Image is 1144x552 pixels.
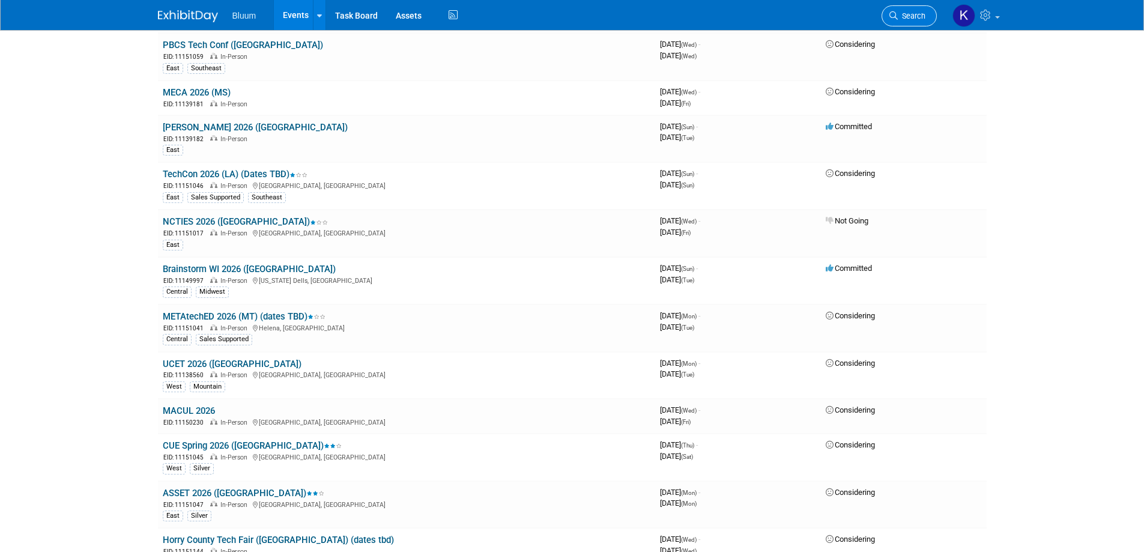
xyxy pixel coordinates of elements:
a: PBCS Tech Conf ([GEOGRAPHIC_DATA]) [163,40,323,50]
span: [DATE] [660,275,694,284]
span: - [696,264,698,273]
span: (Fri) [681,229,691,236]
a: MACUL 2026 [163,405,215,416]
span: In-Person [220,100,251,108]
span: EID: 11151041 [163,325,208,332]
a: Search [882,5,937,26]
span: Considering [826,488,875,497]
span: EID: 11149997 [163,278,208,284]
span: EID: 11150230 [163,419,208,426]
span: EID: 11151059 [163,53,208,60]
div: Southeast [248,192,286,203]
span: Bluum [232,11,256,20]
div: West [163,463,186,474]
div: Silver [190,463,214,474]
div: Southeast [187,63,225,74]
span: [DATE] [660,405,700,414]
span: [DATE] [660,99,691,108]
span: (Wed) [681,89,697,96]
span: [DATE] [660,216,700,225]
span: [DATE] [660,264,698,273]
div: Sales Supported [196,334,252,345]
div: East [163,192,183,203]
span: (Sun) [681,265,694,272]
a: METAtechED 2026 (MT) (dates TBD) [163,311,325,322]
a: TechCon 2026 (LA) (Dates TBD) [163,169,307,180]
span: [DATE] [660,499,697,508]
span: In-Person [220,53,251,61]
span: In-Person [220,324,251,332]
div: Sales Supported [187,192,244,203]
span: - [698,40,700,49]
span: Considering [826,535,875,544]
a: Horry County Tech Fair ([GEOGRAPHIC_DATA]) (dates tbd) [163,535,394,545]
span: [DATE] [660,180,694,189]
span: [DATE] [660,40,700,49]
span: (Sun) [681,182,694,189]
div: Central [163,287,192,297]
span: Considering [826,359,875,368]
img: ExhibitDay [158,10,218,22]
span: [DATE] [660,359,700,368]
div: West [163,381,186,392]
img: In-Person Event [210,135,217,141]
div: Silver [187,511,211,521]
span: (Sat) [681,453,693,460]
span: EID: 11151046 [163,183,208,189]
span: In-Person [220,371,251,379]
div: Midwest [196,287,229,297]
span: Considering [826,440,875,449]
img: In-Person Event [210,501,217,507]
span: (Fri) [681,419,691,425]
span: [DATE] [660,311,700,320]
span: (Fri) [681,100,691,107]
span: (Tue) [681,324,694,331]
div: [GEOGRAPHIC_DATA], [GEOGRAPHIC_DATA] [163,228,650,238]
span: EID: 11139181 [163,101,208,108]
div: [US_STATE] Dells, [GEOGRAPHIC_DATA] [163,275,650,285]
span: (Mon) [681,500,697,507]
div: Central [163,334,192,345]
span: (Wed) [681,53,697,59]
span: [DATE] [660,228,691,237]
span: EID: 11139182 [163,136,208,142]
span: (Sun) [681,124,694,130]
span: - [698,359,700,368]
img: In-Person Event [210,453,217,459]
span: EID: 11151017 [163,230,208,237]
span: [DATE] [660,122,698,131]
a: NCTIES 2026 ([GEOGRAPHIC_DATA]) [163,216,328,227]
div: [GEOGRAPHIC_DATA], [GEOGRAPHIC_DATA] [163,452,650,462]
span: - [696,122,698,131]
img: In-Person Event [210,229,217,235]
div: [GEOGRAPHIC_DATA], [GEOGRAPHIC_DATA] [163,417,650,427]
span: In-Person [220,182,251,190]
span: Considering [826,87,875,96]
span: Considering [826,40,875,49]
span: [DATE] [660,169,698,178]
span: (Wed) [681,218,697,225]
img: Kellie Noller [952,4,975,27]
div: East [163,240,183,250]
a: ASSET 2026 ([GEOGRAPHIC_DATA]) [163,488,324,499]
span: (Thu) [681,442,694,449]
img: In-Person Event [210,182,217,188]
span: Committed [826,264,872,273]
span: Considering [826,311,875,320]
span: [DATE] [660,535,700,544]
span: (Wed) [681,536,697,543]
div: [GEOGRAPHIC_DATA], [GEOGRAPHIC_DATA] [163,180,650,190]
span: - [698,216,700,225]
span: [DATE] [660,440,698,449]
span: In-Person [220,453,251,461]
div: East [163,511,183,521]
span: Not Going [826,216,868,225]
span: (Mon) [681,490,697,496]
a: CUE Spring 2026 ([GEOGRAPHIC_DATA]) [163,440,342,451]
a: MECA 2026 (MS) [163,87,231,98]
span: In-Person [220,277,251,285]
div: East [163,63,183,74]
span: (Tue) [681,277,694,284]
span: - [698,405,700,414]
span: Search [898,11,925,20]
